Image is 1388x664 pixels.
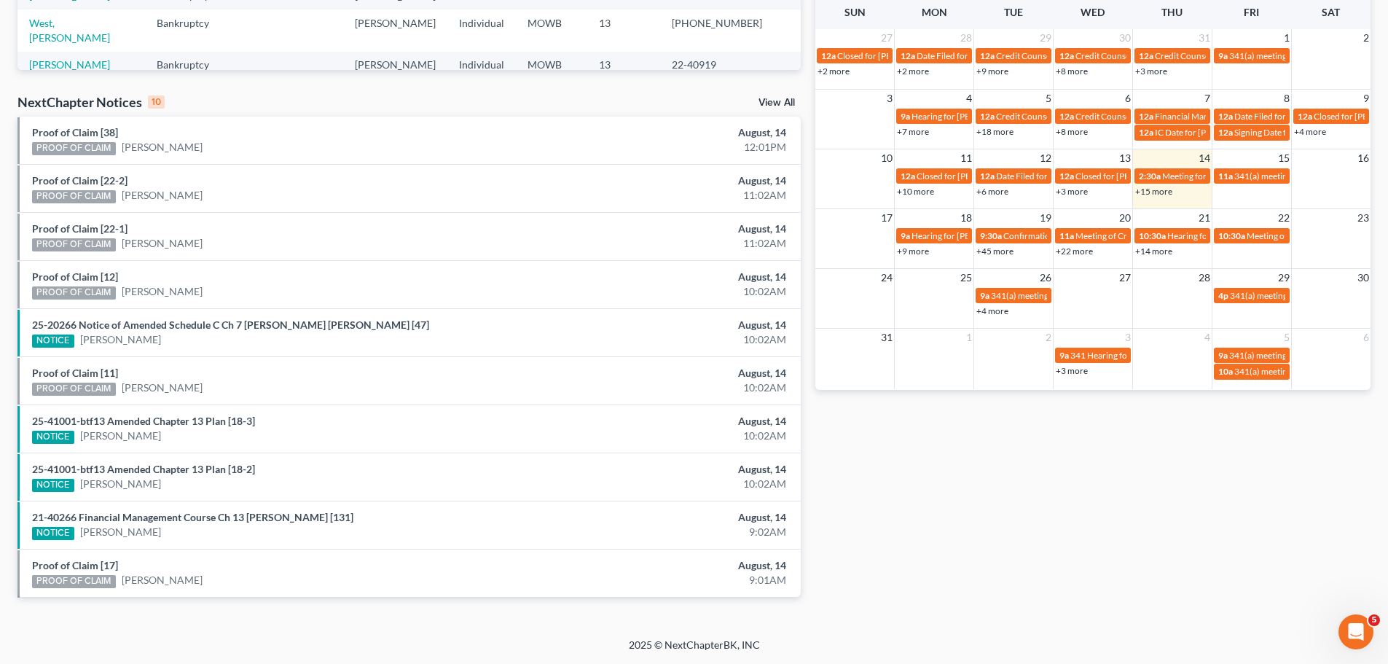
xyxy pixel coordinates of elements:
a: Proof of Claim [11] [32,367,118,379]
div: 10:02AM [544,477,786,491]
span: 9 [1362,90,1371,107]
span: Mon [922,6,947,18]
div: 2025 © NextChapterBK, INC [279,638,1110,664]
span: 12a [901,50,915,61]
div: August, 14 [544,222,786,236]
span: 20 [1118,209,1132,227]
div: 10:02AM [544,429,786,443]
span: 2 [1044,329,1053,346]
span: 16 [1356,149,1371,167]
a: [PERSON_NAME] [80,429,161,443]
td: 13 [587,9,660,51]
span: 9a [1059,350,1069,361]
span: Credit Counseling for [PERSON_NAME] [1155,50,1306,61]
a: 25-41001-btf13 Amended Chapter 13 Plan [18-3] [32,415,255,427]
span: 31 [879,329,894,346]
span: 28 [1197,269,1212,286]
td: [PERSON_NAME] [343,52,447,79]
span: 12a [1218,127,1233,138]
a: View All [758,98,795,108]
div: 9:02AM [544,525,786,539]
div: NOTICE [32,527,74,540]
span: Confirmation hearing for [PERSON_NAME] [1003,230,1169,241]
div: August, 14 [544,510,786,525]
span: 27 [1118,269,1132,286]
span: 17 [879,209,894,227]
span: 4p [1218,290,1228,301]
a: +9 more [897,246,929,257]
span: 29 [1038,29,1053,47]
span: 30 [1118,29,1132,47]
td: Bankruptcy [145,9,236,51]
div: August, 14 [544,125,786,140]
span: 9a [1218,50,1228,61]
a: +9 more [976,66,1008,77]
span: Wed [1081,6,1105,18]
span: 4 [1203,329,1212,346]
td: MOWB [516,52,587,79]
div: PROOF OF CLAIM [32,286,116,300]
span: 29 [1277,269,1291,286]
td: Bankruptcy [145,52,236,79]
span: 1 [965,329,973,346]
div: August, 14 [544,366,786,380]
td: [PHONE_NUMBER] [660,9,774,51]
span: 22 [1277,209,1291,227]
span: 4 [965,90,973,107]
a: +10 more [897,186,934,197]
td: Individual [447,9,516,51]
span: 24 [879,269,894,286]
span: 12 [1038,149,1053,167]
a: +14 more [1135,246,1172,257]
div: PROOF OF CLAIM [32,383,116,396]
span: Thu [1161,6,1183,18]
a: +18 more [976,126,1013,137]
div: August, 14 [544,318,786,332]
span: 9a [1218,350,1228,361]
a: +3 more [1056,186,1088,197]
span: 3 [885,90,894,107]
span: 11a [1218,171,1233,181]
span: 10:30a [1218,230,1245,241]
span: 5 [1368,614,1380,626]
span: 6 [1124,90,1132,107]
div: 11:02AM [544,236,786,251]
a: Proof of Claim [22-2] [32,174,128,187]
span: IC Date for [PERSON_NAME] [1155,127,1266,138]
span: 19 [1038,209,1053,227]
a: +15 more [1135,186,1172,197]
span: 15 [1277,149,1291,167]
span: 30 [1356,269,1371,286]
a: [PERSON_NAME] [122,236,203,251]
span: 3 [1124,329,1132,346]
a: +8 more [1056,126,1088,137]
span: 14 [1197,149,1212,167]
a: [PERSON_NAME] [122,380,203,395]
a: Proof of Claim [22-1] [32,222,128,235]
span: 18 [959,209,973,227]
span: 12a [1139,127,1153,138]
a: +3 more [1135,66,1167,77]
span: Date Filed for [PERSON_NAME] [996,171,1118,181]
span: Hearing for [PERSON_NAME] [911,111,1025,122]
span: 9a [901,230,910,241]
a: [PERSON_NAME] [80,332,161,347]
a: 25-20266 Notice of Amended Schedule C Ch 7 [PERSON_NAME] [PERSON_NAME] [47] [32,319,429,331]
a: +3 more [1056,365,1088,376]
a: Proof of Claim [12] [32,270,118,283]
span: 12a [1218,111,1233,122]
span: 25 [959,269,973,286]
td: 22-40919 [660,52,774,79]
span: 9a [901,111,910,122]
span: 8 [1282,90,1291,107]
div: August, 14 [544,414,786,429]
a: [PERSON_NAME] [122,188,203,203]
a: [PERSON_NAME] [29,58,110,71]
iframe: Intercom live chat [1338,614,1373,649]
div: 10:02AM [544,284,786,299]
span: Sun [844,6,866,18]
span: 12a [1139,50,1153,61]
span: 12a [1059,111,1074,122]
a: Proof of Claim [17] [32,559,118,571]
span: 11 [959,149,973,167]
